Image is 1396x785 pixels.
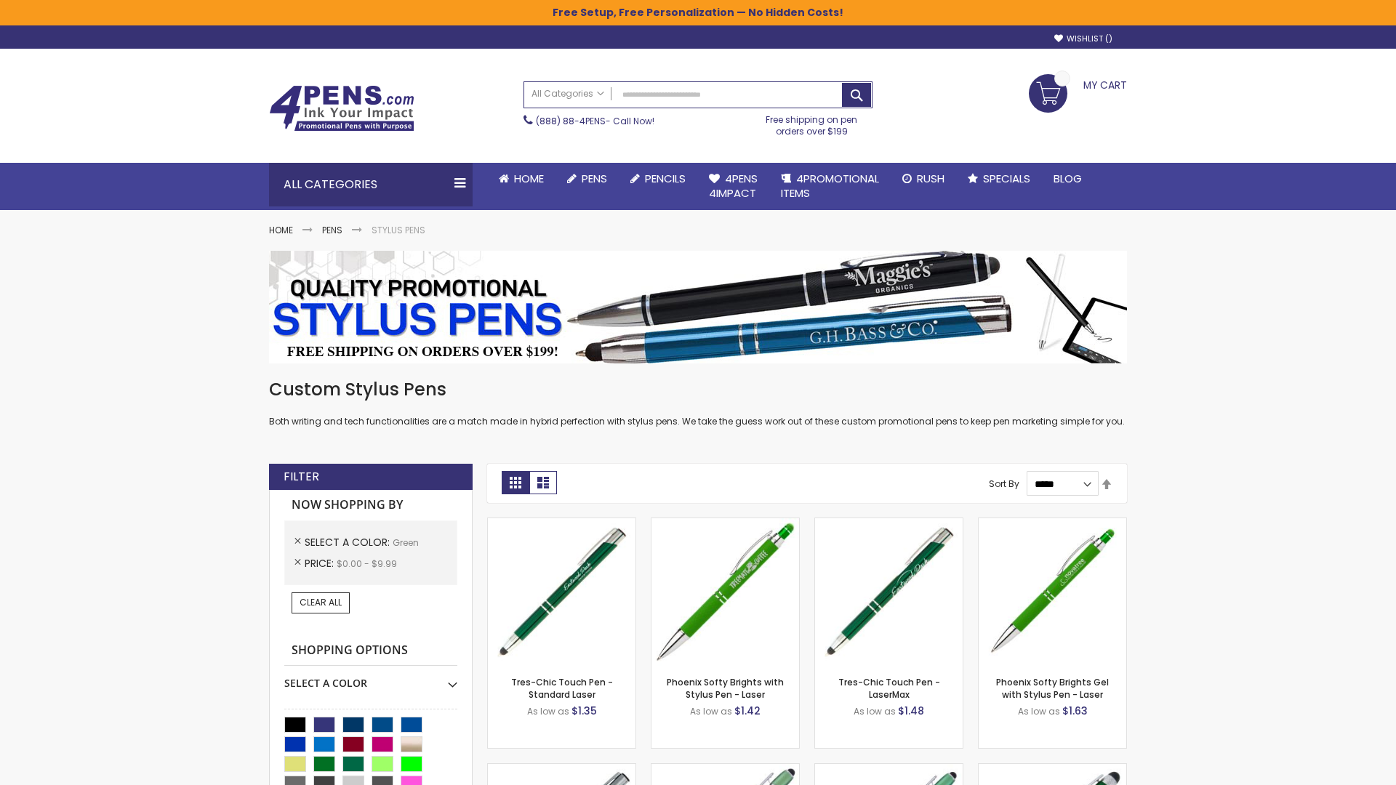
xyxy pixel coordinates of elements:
[488,763,635,776] a: Tres-Chic Softy Stylus Pen - Laser-Green
[1054,33,1112,44] a: Wishlist
[996,676,1109,700] a: Phoenix Softy Brights Gel with Stylus Pen - Laser
[751,108,873,137] div: Free shipping on pen orders over $199
[781,171,879,201] span: 4PROMOTIONAL ITEMS
[269,224,293,236] a: Home
[979,763,1126,776] a: Logo Beam Stylus LIght Up Pen-Green
[709,171,758,201] span: 4Pens 4impact
[651,518,799,666] img: Phoenix Softy Brights with Stylus Pen - Laser-Green
[651,518,799,530] a: Phoenix Softy Brights with Stylus Pen - Laser-Green
[488,518,635,530] a: Tres-Chic Touch Pen - Standard Laser-Green
[838,676,940,700] a: Tres-Chic Touch Pen - LaserMax
[815,518,963,666] img: Tres-Chic Touch Pen - LaserMax-Green
[527,705,569,717] span: As low as
[917,171,944,186] span: Rush
[854,705,896,717] span: As low as
[300,596,342,608] span: Clear All
[269,251,1127,363] img: Stylus Pens
[1062,704,1088,718] span: $1.63
[487,163,555,195] a: Home
[536,115,606,127] a: (888) 88-4PENS
[514,171,544,186] span: Home
[502,471,529,494] strong: Grid
[697,163,769,210] a: 4Pens4impact
[891,163,956,195] a: Rush
[734,704,761,718] span: $1.42
[651,763,799,776] a: Ellipse Stylus Pen - LaserMax-Green
[511,676,613,700] a: Tres-Chic Touch Pen - Standard Laser
[1042,163,1094,195] a: Blog
[645,171,686,186] span: Pencils
[815,518,963,530] a: Tres-Chic Touch Pen - LaserMax-Green
[619,163,697,195] a: Pencils
[1018,705,1060,717] span: As low as
[667,676,784,700] a: Phoenix Softy Brights with Stylus Pen - Laser
[305,535,393,549] span: Select A Color
[269,378,1127,401] h1: Custom Stylus Pens
[531,88,604,100] span: All Categories
[690,705,732,717] span: As low as
[322,224,342,236] a: Pens
[983,171,1030,186] span: Specials
[536,115,654,127] span: - Call Now!
[305,556,337,571] span: Price
[815,763,963,776] a: Ellipse Stylus Pen - ColorJet-Green
[769,163,891,210] a: 4PROMOTIONALITEMS
[898,704,924,718] span: $1.48
[269,163,473,206] div: All Categories
[488,518,635,666] img: Tres-Chic Touch Pen - Standard Laser-Green
[269,85,414,132] img: 4Pens Custom Pens and Promotional Products
[979,518,1126,666] img: Phoenix Softy Brights Gel with Stylus Pen - Laser-Green
[393,536,419,549] span: Green
[989,478,1019,490] label: Sort By
[571,704,597,718] span: $1.35
[284,469,319,485] strong: Filter
[372,224,425,236] strong: Stylus Pens
[292,592,350,613] a: Clear All
[284,490,457,520] strong: Now Shopping by
[269,378,1127,428] div: Both writing and tech functionalities are a match made in hybrid perfection with stylus pens. We ...
[337,557,397,570] span: $0.00 - $9.99
[956,163,1042,195] a: Specials
[1054,171,1082,186] span: Blog
[284,666,457,691] div: Select A Color
[555,163,619,195] a: Pens
[979,518,1126,530] a: Phoenix Softy Brights Gel with Stylus Pen - Laser-Green
[284,635,457,667] strong: Shopping Options
[524,82,611,106] a: All Categories
[582,171,607,186] span: Pens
